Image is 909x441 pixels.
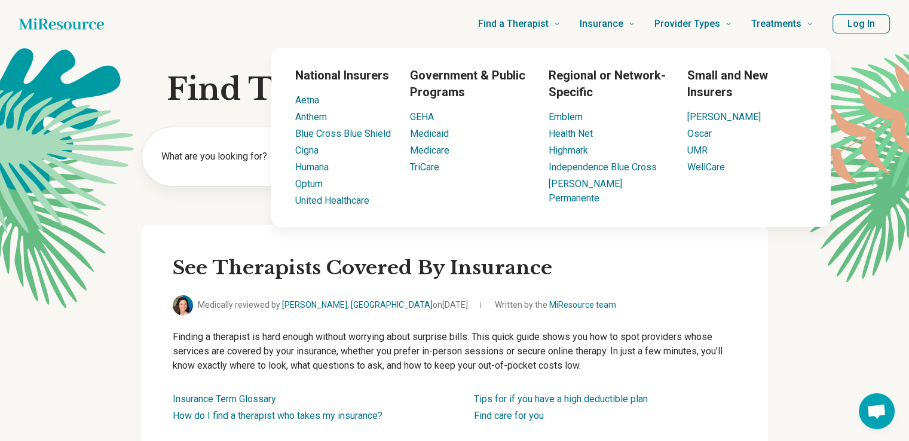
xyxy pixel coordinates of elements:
[410,128,449,139] a: Medicaid
[833,14,890,33] button: Log In
[295,161,329,173] a: Humana
[282,300,433,310] a: [PERSON_NAME], [GEOGRAPHIC_DATA]
[687,67,807,100] h3: Small and New Insurers
[751,16,801,32] span: Treatments
[173,410,382,421] a: How do I find a therapist who takes my insurance?
[687,128,712,139] a: Oscar
[295,145,319,156] a: Cigna
[19,12,104,36] a: Home page
[549,67,668,100] h3: Regional or Network-Specific
[474,410,544,421] a: Find care for you
[142,72,768,108] h1: Find Therapy Covered By Insurance
[549,145,588,156] a: Highmark
[410,67,530,100] h3: Government & Public Programs
[161,149,349,164] label: What are you looking for?
[173,330,737,373] p: Finding a therapist is hard enough without worrying about surprise bills. This quick guide shows ...
[495,299,616,311] span: Written by the
[654,16,720,32] span: Provider Types
[580,16,623,32] span: Insurance
[687,111,761,122] a: [PERSON_NAME]
[859,393,895,429] div: Open chat
[173,256,737,281] h2: See Therapists Covered By Insurance
[295,94,319,106] a: Aetna
[173,393,276,405] a: Insurance Term Glossary
[687,145,708,156] a: UMR
[410,145,449,156] a: Medicare
[478,16,549,32] span: Find a Therapist
[295,195,369,206] a: United Healthcare
[687,161,725,173] a: WellCare
[200,48,902,227] div: Insurance
[410,161,439,173] a: TriCare
[295,178,323,189] a: Optum
[433,300,468,310] span: on [DATE]
[549,128,593,139] a: Health Net
[549,300,616,310] a: MiResource team
[549,161,657,173] a: Independence Blue Cross
[198,299,468,311] span: Medically reviewed by
[295,67,391,84] h3: National Insurers
[295,111,327,122] a: Anthem
[410,111,434,122] a: GEHA
[549,178,622,204] a: [PERSON_NAME] Permanente
[549,111,583,122] a: Emblem
[295,128,391,139] a: Blue Cross Blue Shield
[474,393,648,405] a: Tips for if you have a high deductible plan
